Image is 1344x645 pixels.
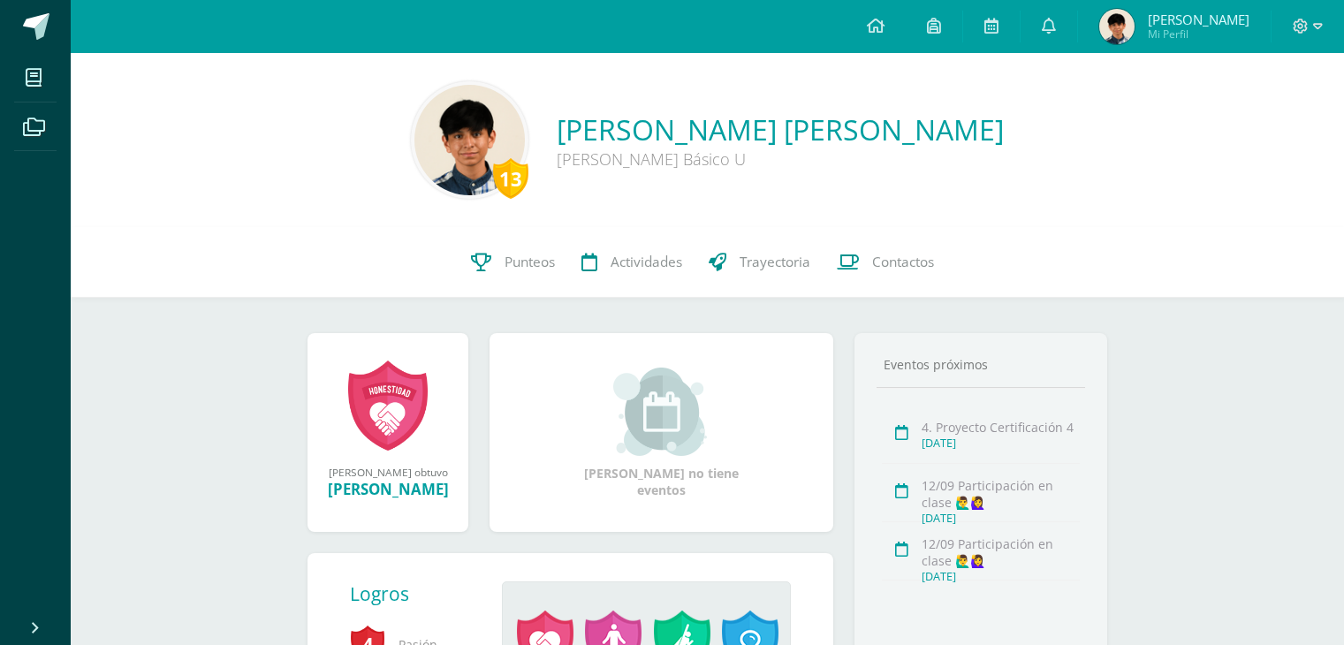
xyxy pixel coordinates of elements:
[922,511,1080,526] div: [DATE]
[325,479,451,499] div: [PERSON_NAME]
[695,227,824,298] a: Trayectoria
[350,581,488,606] div: Logros
[872,253,934,271] span: Contactos
[458,227,568,298] a: Punteos
[922,477,1080,511] div: 12/09 Participación en clase 🙋‍♂️🙋‍♀️
[557,148,1004,170] div: [PERSON_NAME] Básico U
[493,158,528,199] div: 13
[922,436,1080,451] div: [DATE]
[414,85,525,195] img: f8efb56c4dccdd8a2bf15b3a20387d91.png
[824,227,947,298] a: Contactos
[505,253,555,271] span: Punteos
[740,253,810,271] span: Trayectoria
[1148,27,1249,42] span: Mi Perfil
[611,253,682,271] span: Actividades
[922,535,1080,569] div: 12/09 Participación en clase 🙋‍♂️🙋‍♀️
[325,465,451,479] div: [PERSON_NAME] obtuvo
[557,110,1004,148] a: [PERSON_NAME] [PERSON_NAME]
[922,569,1080,584] div: [DATE]
[613,368,710,456] img: event_small.png
[573,368,750,498] div: [PERSON_NAME] no tiene eventos
[1148,11,1249,28] span: [PERSON_NAME]
[1099,9,1135,44] img: f76073ca312b03dd87f23b6b364bf11e.png
[922,419,1080,436] div: 4. Proyecto Certificación 4
[568,227,695,298] a: Actividades
[877,356,1085,373] div: Eventos próximos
